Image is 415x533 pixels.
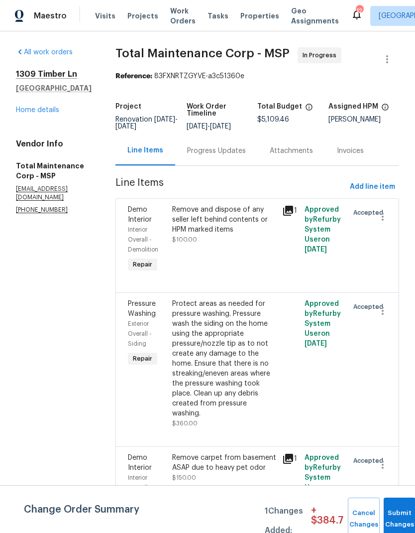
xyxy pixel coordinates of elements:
[337,146,364,156] div: Invoices
[353,508,375,531] span: Cancel Changes
[115,71,399,81] div: 83FXNRTZGYVE-a3c51360e
[291,6,339,26] span: Geo Assignments
[115,123,136,130] span: [DATE]
[353,456,387,466] span: Accepted
[346,178,399,196] button: Add line item
[172,299,277,418] div: Protect areas as needed for pressure washing. Pressure wash the siding on the home using the appr...
[170,6,196,26] span: Work Orders
[128,454,152,471] span: Demo Interior
[115,116,178,130] span: -
[240,11,279,21] span: Properties
[128,206,152,223] span: Demo Interior
[305,246,327,253] span: [DATE]
[127,11,158,21] span: Projects
[16,107,59,114] a: Home details
[129,354,156,364] span: Repair
[187,103,258,117] h5: Work Order Timeline
[16,139,92,149] h4: Vendor Info
[16,49,73,56] a: All work orders
[389,508,411,531] span: Submit Changes
[353,302,387,312] span: Accepted
[128,227,158,253] span: Interior Overall - Demolition
[350,181,395,193] span: Add line item
[16,161,92,181] h5: Total Maintenance Corp - MSP
[128,321,152,347] span: Exterior Overall - Siding
[305,103,313,116] span: The total cost of line items that have been proposed by Opendoor. This sum includes line items th...
[115,47,290,59] span: Total Maintenance Corp - MSP
[305,300,341,347] span: Approved by Refurby System User on
[172,453,277,473] div: Remove carpet from basement ASAP due to heavy pet odor
[305,340,327,347] span: [DATE]
[187,123,231,130] span: -
[353,208,387,218] span: Accepted
[172,475,196,481] span: $150.00
[305,206,341,253] span: Approved by Refurby System User on
[115,103,141,110] h5: Project
[95,11,115,21] span: Visits
[381,103,389,116] span: The hpm assigned to this work order.
[187,123,207,130] span: [DATE]
[129,260,156,269] span: Repair
[210,123,231,130] span: [DATE]
[34,11,67,21] span: Maestro
[270,146,313,156] div: Attachments
[356,6,363,16] div: 12
[172,237,197,243] span: $100.00
[282,453,298,465] div: 1
[305,454,341,501] span: Approved by Refurby System User on
[303,50,340,60] span: In Progress
[115,116,178,130] span: Renovation
[172,420,198,426] span: $360.00
[154,116,175,123] span: [DATE]
[207,12,228,19] span: Tasks
[257,103,302,110] h5: Total Budget
[115,178,346,196] span: Line Items
[282,205,298,217] div: 1
[115,73,152,80] b: Reference:
[187,146,246,156] div: Progress Updates
[128,300,156,317] span: Pressure Washing
[257,116,289,123] span: $5,109.46
[328,116,400,123] div: [PERSON_NAME]
[128,475,158,501] span: Interior Overall - Demolition
[172,205,277,235] div: Remove and dispose of any seller left behind contents or HPM marked items
[328,103,378,110] h5: Assigned HPM
[127,145,163,155] div: Line Items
